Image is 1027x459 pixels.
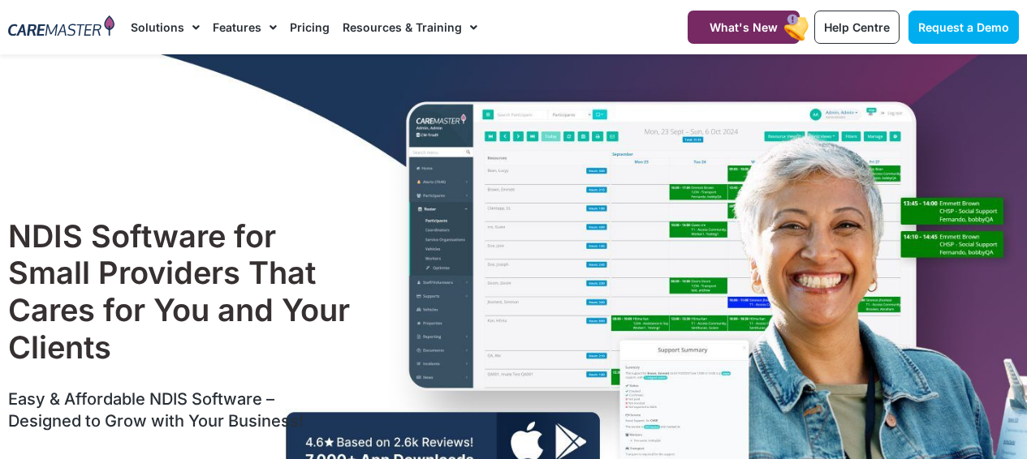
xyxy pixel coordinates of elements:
[8,15,114,39] img: CareMaster Logo
[8,389,304,431] span: Easy & Affordable NDIS Software – Designed to Grow with Your Business!
[8,218,352,366] h1: NDIS Software for Small Providers That Cares for You and Your Clients
[814,11,900,44] a: Help Centre
[824,20,890,34] span: Help Centre
[688,11,800,44] a: What's New
[918,20,1009,34] span: Request a Demo
[710,20,778,34] span: What's New
[908,11,1019,44] a: Request a Demo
